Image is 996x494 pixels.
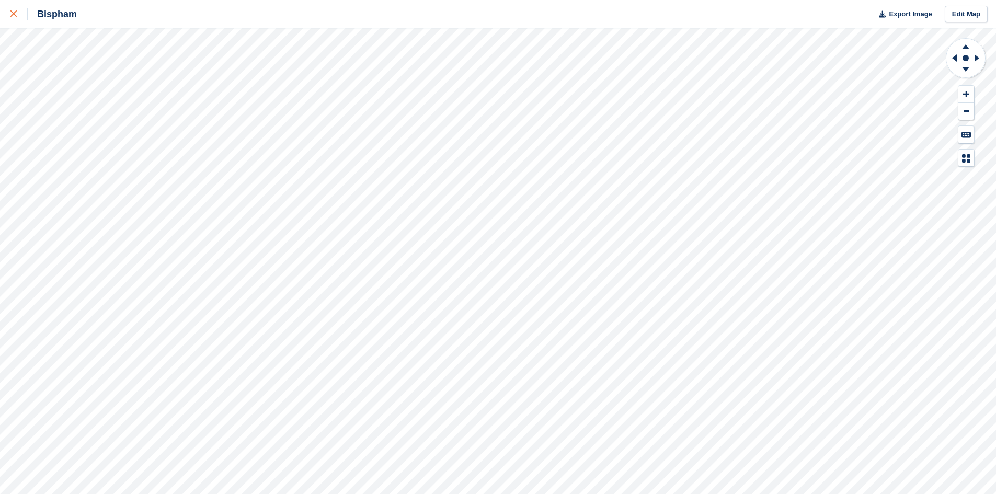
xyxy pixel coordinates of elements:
div: Bispham [28,8,77,20]
a: Edit Map [945,6,988,23]
button: Zoom In [958,86,974,103]
button: Map Legend [958,150,974,167]
button: Zoom Out [958,103,974,120]
button: Keyboard Shortcuts [958,126,974,143]
button: Export Image [873,6,932,23]
span: Export Image [889,9,932,19]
